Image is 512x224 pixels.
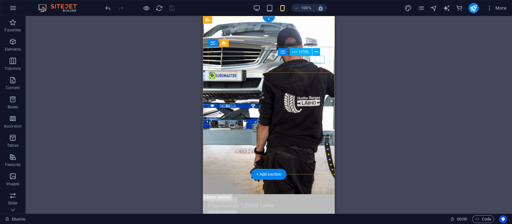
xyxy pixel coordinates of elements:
p: Features [5,162,20,167]
span: 00 00 [457,215,467,223]
span: More [486,5,507,11]
button: pages [417,4,425,12]
span: : [461,217,462,221]
img: Editor Logo [37,4,85,12]
i: Undo: Define viewports on which this element should be visible. (Ctrl+Z) [104,4,112,12]
h6: 100% [301,4,311,12]
i: Design (Ctrl+Alt+Y) [404,4,412,12]
button: Code [472,215,494,223]
p: Tables [7,143,19,148]
span: HTML [299,50,310,54]
p: Content [6,85,20,90]
i: On resize automatically adjust zoom level to fit chosen device. [318,5,324,11]
a: Etusivu [5,215,25,223]
i: Commerce [456,4,463,12]
i: Publish [470,4,477,12]
button: Usercentrics [499,215,507,223]
button: text_generator [443,4,451,12]
i: Pages (Ctrl+Alt+S) [417,4,425,12]
i: Navigator [430,4,437,12]
button: More [484,3,509,13]
p: Images [6,181,20,187]
div: + Add section [251,169,287,180]
p: Columns [5,66,21,71]
p: Boxes [8,104,18,110]
p: Accordion [4,124,22,129]
span: 23800 [41,187,56,193]
button: 100% [292,4,314,12]
i: AI Writer [443,4,450,12]
span: Code [475,215,491,223]
button: design [404,4,412,12]
p: Favorites [4,28,21,33]
div: + [262,16,275,22]
button: navigator [430,4,438,12]
div: Puhelin [5,194,122,208]
button: undo [104,4,112,12]
p: Slider [8,201,18,206]
p: Elements [5,47,21,52]
button: reload [155,4,163,12]
button: commerce [456,4,463,12]
button: publish [468,3,479,13]
i: Reload page [156,4,163,12]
